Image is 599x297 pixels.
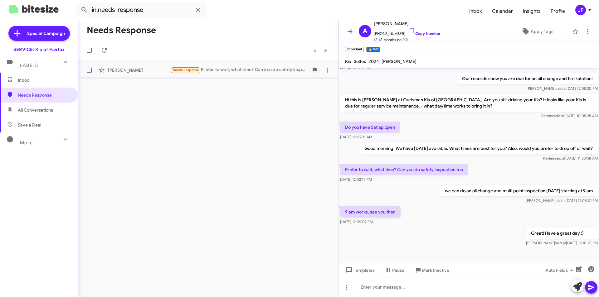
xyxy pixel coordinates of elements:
[556,86,567,91] span: said at
[554,156,565,160] span: said at
[543,156,598,160] span: Kaylee [DATE] 11:30:58 AM
[505,26,569,37] button: Apply Tags
[340,94,598,112] p: Hi this is [PERSON_NAME] at Ourisman Kia of [GEOGRAPHIC_DATA]. Are you still driving your Kia? It...
[366,47,380,52] small: 🔥 Hot
[363,26,367,36] span: A
[75,2,207,17] input: Search
[527,86,598,91] span: [PERSON_NAME] [DATE] 2:05:20 PM
[555,241,566,245] span: said at
[344,265,375,276] span: Templates
[345,59,351,64] span: Kia
[575,5,586,15] div: JP
[555,198,566,203] span: said at
[18,92,71,98] span: Needs Response
[440,185,598,196] p: we can do an oil change and multi point inspection [DATE] starting at 9 am
[546,2,570,20] a: Profile
[526,228,598,239] p: Great! Have a great day :)
[27,30,65,36] span: Special Campaign
[340,206,401,218] p: 9 am works, see you then
[310,44,331,57] nav: Page navigation example
[18,77,71,83] span: Inbox
[359,143,598,154] p: Good morning! We have [DATE] available. What times are best for you? Also, would you prefer to dr...
[13,46,65,53] div: SERVICE: Kia of Fairfax
[340,122,400,133] p: Do you have Sat ap open
[18,122,41,128] span: Save a Deal
[409,265,454,276] button: Mark Inactive
[374,27,441,37] span: [PHONE_NUMBER]
[570,5,592,15] button: JP
[380,265,409,276] button: Pause
[408,31,441,36] a: Copy Number
[324,46,327,54] span: »
[340,164,468,175] p: Prefer to wait, what time? Can you do safety inspection too
[345,47,364,52] small: Important
[368,59,379,64] span: 2024
[531,26,553,37] span: Apply Tags
[87,25,156,35] h1: Needs Response
[382,59,416,64] span: [PERSON_NAME]
[340,219,373,224] span: [DATE] 12:09:02 PM
[374,37,441,43] span: 12-18 Months no RO
[108,67,170,73] div: [PERSON_NAME]
[354,59,366,64] span: Seltos
[526,241,598,245] span: [PERSON_NAME] [DATE] 12:10:28 PM
[526,198,598,203] span: [PERSON_NAME] [DATE] 12:08:32 PM
[173,68,199,72] span: Needs Response
[518,2,546,20] a: Insights
[309,44,320,57] button: Previous
[20,63,38,68] span: Labels
[457,73,598,84] p: Our records show you are due for an oil change and tire rotation!
[18,107,53,113] span: All Conversations
[340,177,372,182] span: [DATE] 12:02:19 PM
[374,20,441,27] span: [PERSON_NAME]
[339,265,380,276] button: Templates
[464,2,487,20] a: Inbox
[170,66,309,74] div: Prefer to wait, what time? Can you do safety inspection too
[320,44,331,57] button: Next
[392,265,404,276] span: Pause
[340,135,372,139] span: [DATE] 10:07:11 AM
[422,265,449,276] span: Mark Inactive
[313,46,317,54] span: «
[487,2,518,20] a: Calendar
[8,26,70,41] a: Special Campaign
[553,113,564,118] span: said at
[541,113,598,118] span: Sender [DATE] 10:05:38 AM
[545,265,575,276] span: Auto Fields
[20,140,33,146] span: More
[540,265,580,276] button: Auto Fields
